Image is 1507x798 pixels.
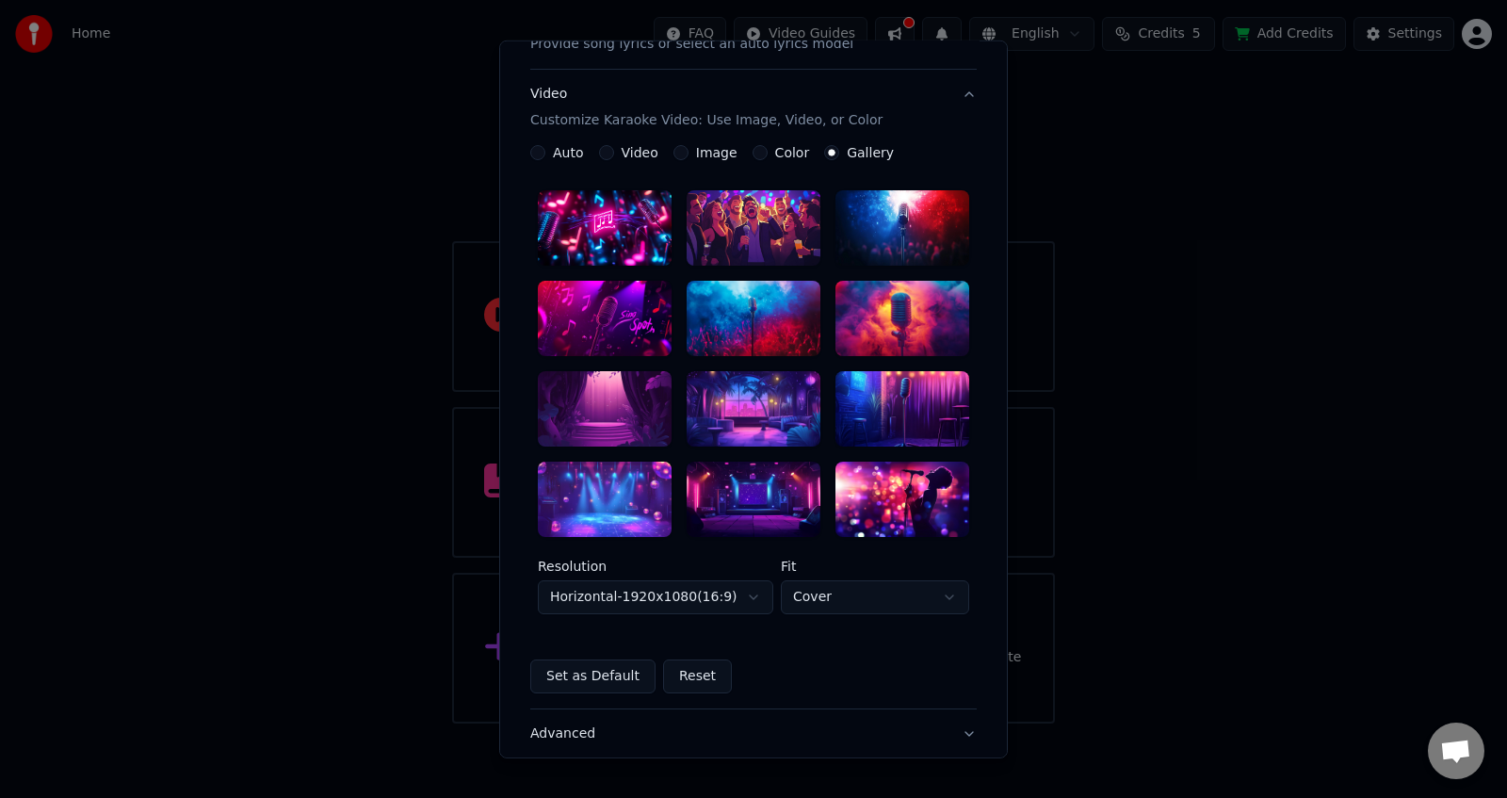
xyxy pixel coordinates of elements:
[538,560,773,573] label: Resolution
[530,709,977,758] button: Advanced
[530,35,853,54] p: Provide song lyrics or select an auto lyrics model
[847,146,894,159] label: Gallery
[696,146,737,159] label: Image
[530,70,977,145] button: VideoCustomize Karaoke Video: Use Image, Video, or Color
[530,85,883,130] div: Video
[775,146,810,159] label: Color
[622,146,658,159] label: Video
[781,560,969,573] label: Fit
[530,111,883,130] p: Customize Karaoke Video: Use Image, Video, or Color
[553,146,584,159] label: Auto
[663,660,732,693] button: Reset
[530,145,977,708] div: VideoCustomize Karaoke Video: Use Image, Video, or Color
[530,660,656,693] button: Set as Default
